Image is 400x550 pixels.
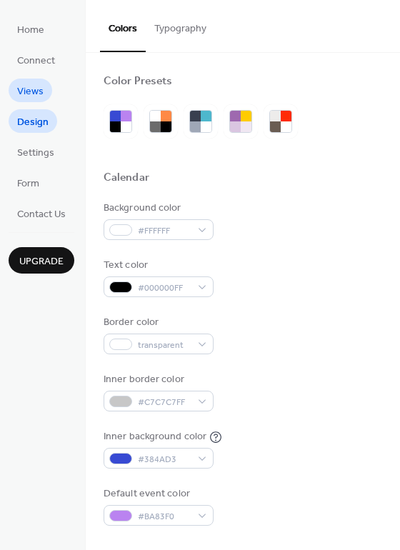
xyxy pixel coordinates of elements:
a: Connect [9,48,64,71]
a: Contact Us [9,201,74,225]
div: Inner background color [104,429,206,444]
span: #BA83F0 [138,509,191,524]
span: Home [17,23,44,38]
div: Default event color [104,486,211,501]
a: Views [9,79,52,102]
div: Background color [104,201,211,216]
a: Form [9,171,48,194]
div: Color Presets [104,74,172,89]
span: Contact Us [17,207,66,222]
span: Connect [17,54,55,69]
a: Settings [9,140,63,164]
div: Border color [104,315,211,330]
span: Design [17,115,49,130]
div: Calendar [104,171,149,186]
span: transparent [138,338,191,353]
span: #000000FF [138,281,191,296]
span: #FFFFFF [138,224,191,239]
span: #384AD3 [138,452,191,467]
div: Inner border color [104,372,211,387]
span: Form [17,176,39,191]
span: #C7C7C7FF [138,395,191,410]
button: Upgrade [9,247,74,274]
a: Design [9,109,57,133]
a: Home [9,17,53,41]
span: Views [17,84,44,99]
span: Settings [17,146,54,161]
span: Upgrade [19,254,64,269]
div: Text color [104,258,211,273]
